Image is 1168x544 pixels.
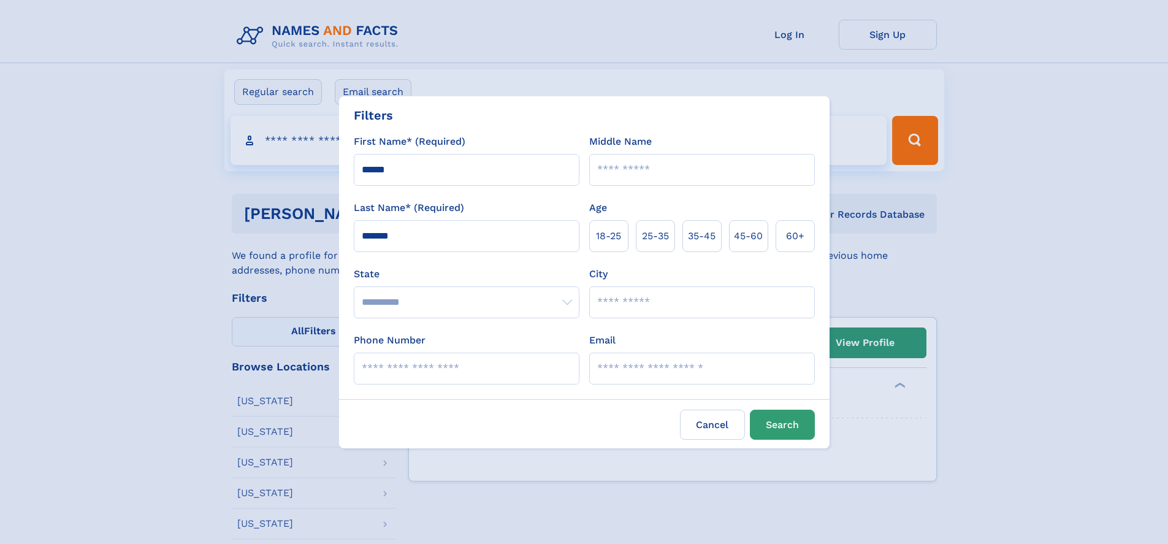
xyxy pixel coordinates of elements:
label: Cancel [680,410,745,440]
label: Last Name* (Required) [354,201,464,215]
label: Phone Number [354,333,426,348]
span: 18‑25 [596,229,621,243]
span: 35‑45 [688,229,716,243]
label: City [589,267,608,282]
div: Filters [354,106,393,125]
span: 25‑35 [642,229,669,243]
label: First Name* (Required) [354,134,465,149]
label: Email [589,333,616,348]
span: 60+ [786,229,804,243]
label: Middle Name [589,134,652,149]
label: Age [589,201,607,215]
span: 45‑60 [734,229,763,243]
button: Search [750,410,815,440]
label: State [354,267,579,282]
